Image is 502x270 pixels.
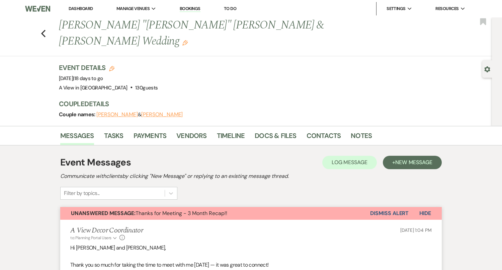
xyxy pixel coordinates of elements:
[134,130,167,145] a: Payments
[59,111,96,118] span: Couple names:
[435,5,458,12] span: Resources
[182,40,188,46] button: Edit
[484,66,490,72] button: Open lead details
[307,130,341,145] a: Contacts
[71,210,227,217] span: Thanks for Meeting - 3 Month Recap!!
[322,156,377,169] button: Log Message
[70,261,432,269] p: Thank you so much for taking the time to meet with me [DATE] — it was great to connect!
[387,5,406,12] span: Settings
[135,84,158,91] span: 130 guests
[255,130,296,145] a: Docs & Files
[217,130,245,145] a: Timeline
[73,75,103,82] span: |
[60,207,370,220] button: Unanswered Message:Thanks for Meeting - 3 Month Recap!!
[60,155,131,170] h1: Event Messages
[104,130,123,145] a: Tasks
[400,227,432,233] span: [DATE] 1:04 PM
[59,84,128,91] span: A View in [GEOGRAPHIC_DATA]
[224,6,236,11] a: To Do
[395,159,432,166] span: New Message
[70,235,111,241] span: to: Planning Portal Users
[383,156,442,169] button: +New Message
[59,17,359,49] h1: [PERSON_NAME] "[PERSON_NAME]" [PERSON_NAME] & [PERSON_NAME] Wedding
[69,6,93,11] a: Dashboard
[180,6,200,12] a: Bookings
[59,75,103,82] span: [DATE]
[59,99,434,109] h3: Couple Details
[70,244,432,252] p: Hi [PERSON_NAME] and [PERSON_NAME],
[419,210,431,217] span: Hide
[71,210,136,217] strong: Unanswered Message:
[176,130,206,145] a: Vendors
[64,189,100,197] div: Filter by topics...
[141,112,183,117] button: [PERSON_NAME]
[116,5,150,12] span: Manage Venues
[370,207,409,220] button: Dismiss Alert
[25,2,50,16] img: Weven Logo
[70,235,118,241] button: to: Planning Portal Users
[60,172,442,180] h2: Communicate with clients by clicking "New Message" or replying to an existing message thread.
[332,159,367,166] span: Log Message
[96,112,138,117] button: [PERSON_NAME]
[60,130,94,145] a: Messages
[74,75,103,82] span: 18 days to go
[96,111,183,118] span: &
[59,63,158,72] h3: Event Details
[70,226,143,235] h5: A View Decor Coordinator
[351,130,372,145] a: Notes
[409,207,442,220] button: Hide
